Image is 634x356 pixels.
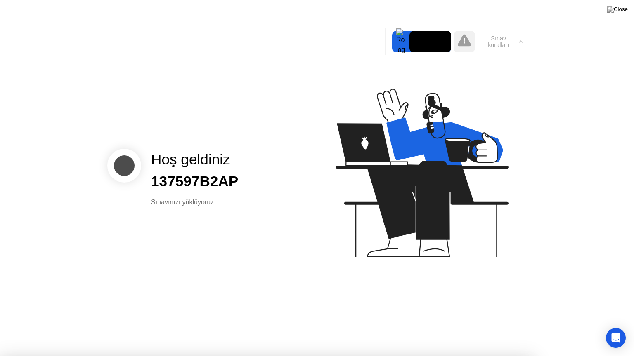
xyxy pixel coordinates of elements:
[151,197,238,207] div: Sınavınızı yüklüyoruz...
[151,171,238,192] div: 137597B2AP
[478,35,525,49] button: Sınav kuralları
[607,6,628,13] img: Close
[151,149,238,171] div: Hoş geldiniz
[606,328,626,348] div: Open Intercom Messenger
